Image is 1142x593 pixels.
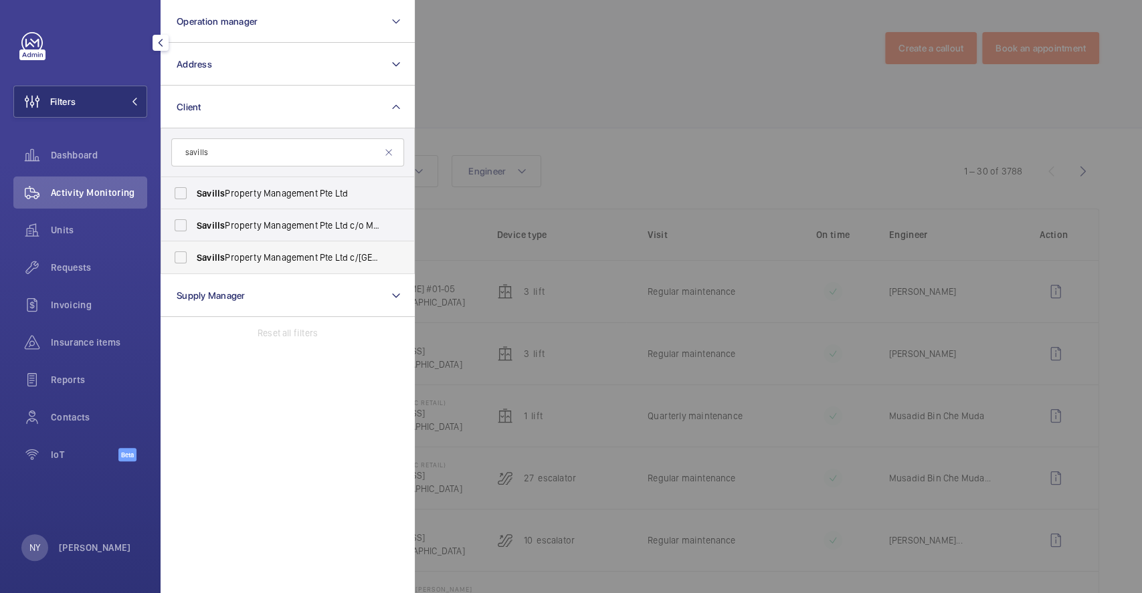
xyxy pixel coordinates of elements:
span: Dashboard [51,148,147,162]
span: Filters [50,95,76,108]
span: Units [51,223,147,237]
span: Beta [118,448,136,461]
p: NY [29,541,40,554]
button: Filters [13,86,147,118]
span: Reports [51,373,147,386]
span: Activity Monitoring [51,186,147,199]
span: Insurance items [51,336,147,349]
span: Requests [51,261,147,274]
span: IoT [51,448,118,461]
span: Invoicing [51,298,147,312]
span: Contacts [51,410,147,424]
p: [PERSON_NAME] [59,541,131,554]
